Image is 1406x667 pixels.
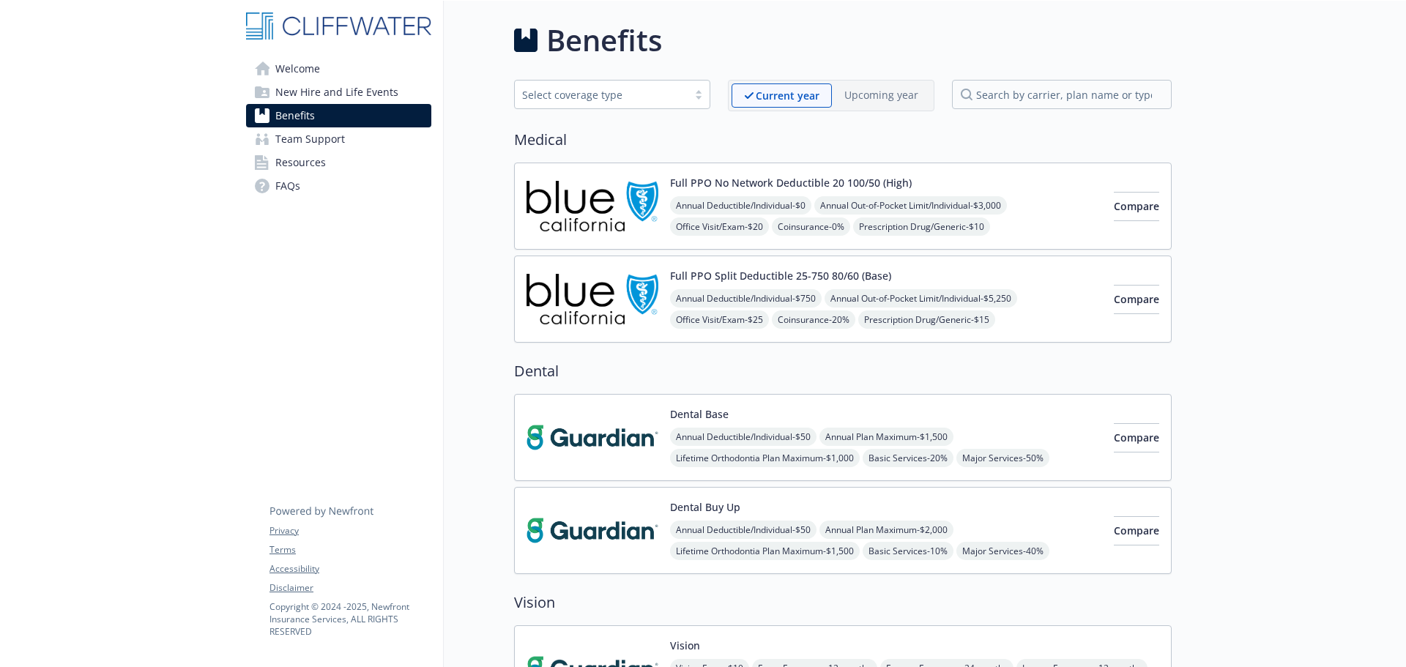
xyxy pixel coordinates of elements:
button: Vision [670,638,700,653]
button: Dental Base [670,406,729,422]
span: Annual Deductible/Individual - $50 [670,428,817,446]
span: Major Services - 50% [956,449,1049,467]
span: Lifetime Orthodontia Plan Maximum - $1,500 [670,542,860,560]
button: Compare [1114,192,1159,221]
span: Coinsurance - 20% [772,310,855,329]
span: Upcoming year [832,83,931,108]
a: Resources [246,151,431,174]
span: Team Support [275,127,345,151]
span: Resources [275,151,326,174]
span: Office Visit/Exam - $25 [670,310,769,329]
span: Office Visit/Exam - $20 [670,217,769,236]
a: Team Support [246,127,431,151]
span: Compare [1114,292,1159,306]
h2: Medical [514,129,1172,151]
span: Welcome [275,57,320,81]
h2: Dental [514,360,1172,382]
a: New Hire and Life Events [246,81,431,104]
button: Full PPO Split Deductible 25-750 80/60 (Base) [670,268,891,283]
span: Prescription Drug/Generic - $15 [858,310,995,329]
button: Compare [1114,285,1159,314]
p: Current year [756,88,819,103]
span: Basic Services - 10% [863,542,953,560]
p: Copyright © 2024 - 2025 , Newfront Insurance Services, ALL RIGHTS RESERVED [269,600,431,638]
img: Blue Shield of California carrier logo [527,268,658,330]
a: Benefits [246,104,431,127]
button: Compare [1114,516,1159,545]
span: Annual Deductible/Individual - $0 [670,196,811,215]
button: Dental Buy Up [670,499,740,515]
a: FAQs [246,174,431,198]
input: search by carrier, plan name or type [952,80,1172,109]
img: Guardian carrier logo [527,406,658,469]
span: Annual Deductible/Individual - $50 [670,521,817,539]
span: Major Services - 40% [956,542,1049,560]
a: Welcome [246,57,431,81]
span: Prescription Drug/Generic - $10 [853,217,990,236]
span: Annual Plan Maximum - $2,000 [819,521,953,539]
button: Full PPO No Network Deductible 20 100/50 (High) [670,175,912,190]
span: Annual Out-of-Pocket Limit/Individual - $3,000 [814,196,1007,215]
span: Benefits [275,104,315,127]
p: Upcoming year [844,87,918,103]
a: Privacy [269,524,431,537]
span: Compare [1114,523,1159,537]
span: Annual Plan Maximum - $1,500 [819,428,953,446]
span: New Hire and Life Events [275,81,398,104]
a: Accessibility [269,562,431,575]
div: Select coverage type [522,87,680,103]
h1: Benefits [546,18,662,62]
button: Compare [1114,423,1159,452]
span: Annual Out-of-Pocket Limit/Individual - $5,250 [825,289,1017,308]
img: Blue Shield of California carrier logo [527,175,658,237]
span: Compare [1114,431,1159,444]
a: Terms [269,543,431,556]
span: FAQs [275,174,300,198]
h2: Vision [514,592,1172,614]
span: Coinsurance - 0% [772,217,850,236]
span: Lifetime Orthodontia Plan Maximum - $1,000 [670,449,860,467]
a: Disclaimer [269,581,431,595]
span: Annual Deductible/Individual - $750 [670,289,822,308]
img: Guardian carrier logo [527,499,658,562]
span: Basic Services - 20% [863,449,953,467]
span: Compare [1114,199,1159,213]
